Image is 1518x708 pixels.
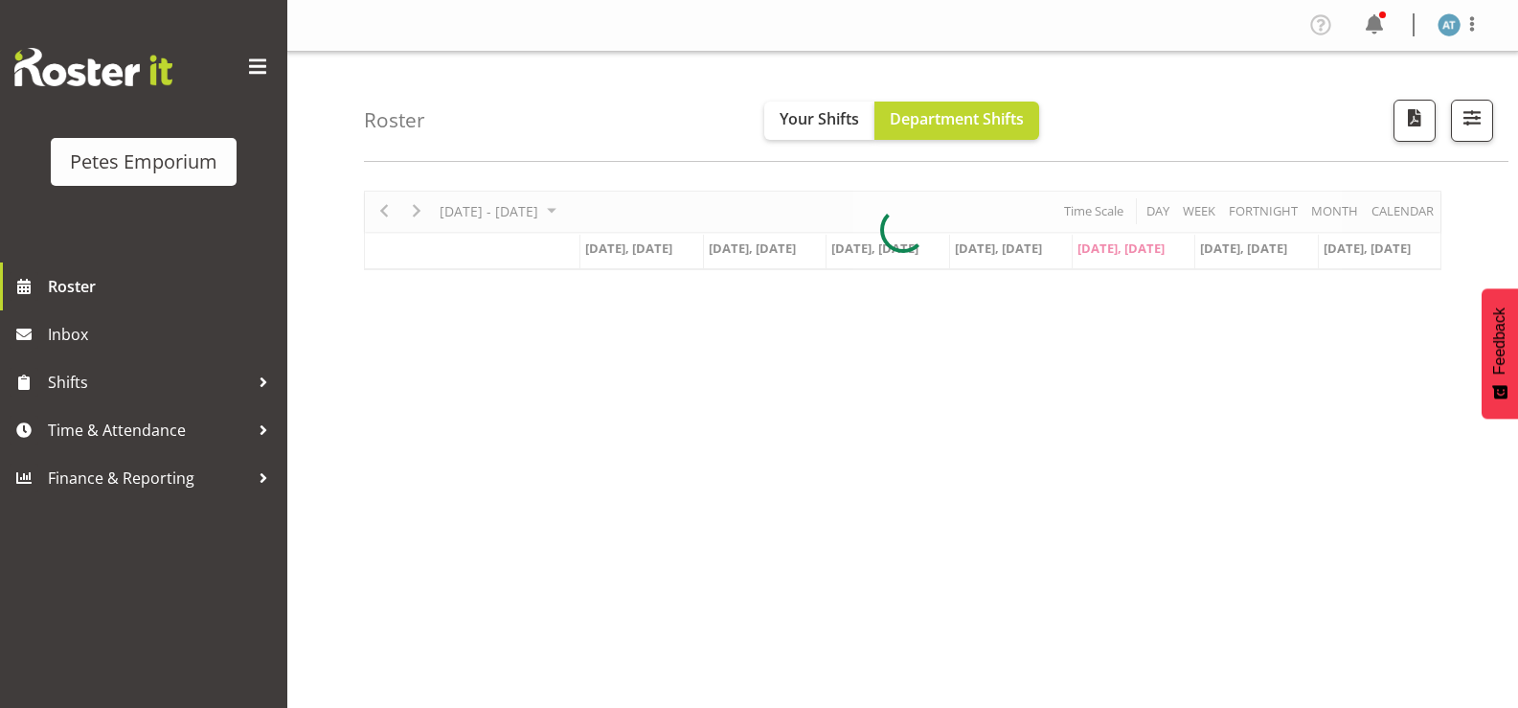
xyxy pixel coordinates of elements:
[1482,288,1518,419] button: Feedback - Show survey
[764,102,874,140] button: Your Shifts
[48,416,249,445] span: Time & Attendance
[14,48,172,86] img: Rosterit website logo
[364,109,425,131] h4: Roster
[1451,100,1493,142] button: Filter Shifts
[874,102,1039,140] button: Department Shifts
[780,108,859,129] span: Your Shifts
[1491,308,1508,375] span: Feedback
[48,464,249,492] span: Finance & Reporting
[70,148,217,176] div: Petes Emporium
[48,368,249,397] span: Shifts
[890,108,1024,129] span: Department Shifts
[48,272,278,301] span: Roster
[1393,100,1436,142] button: Download a PDF of the roster according to the set date range.
[1438,13,1461,36] img: alex-micheal-taniwha5364.jpg
[48,320,278,349] span: Inbox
